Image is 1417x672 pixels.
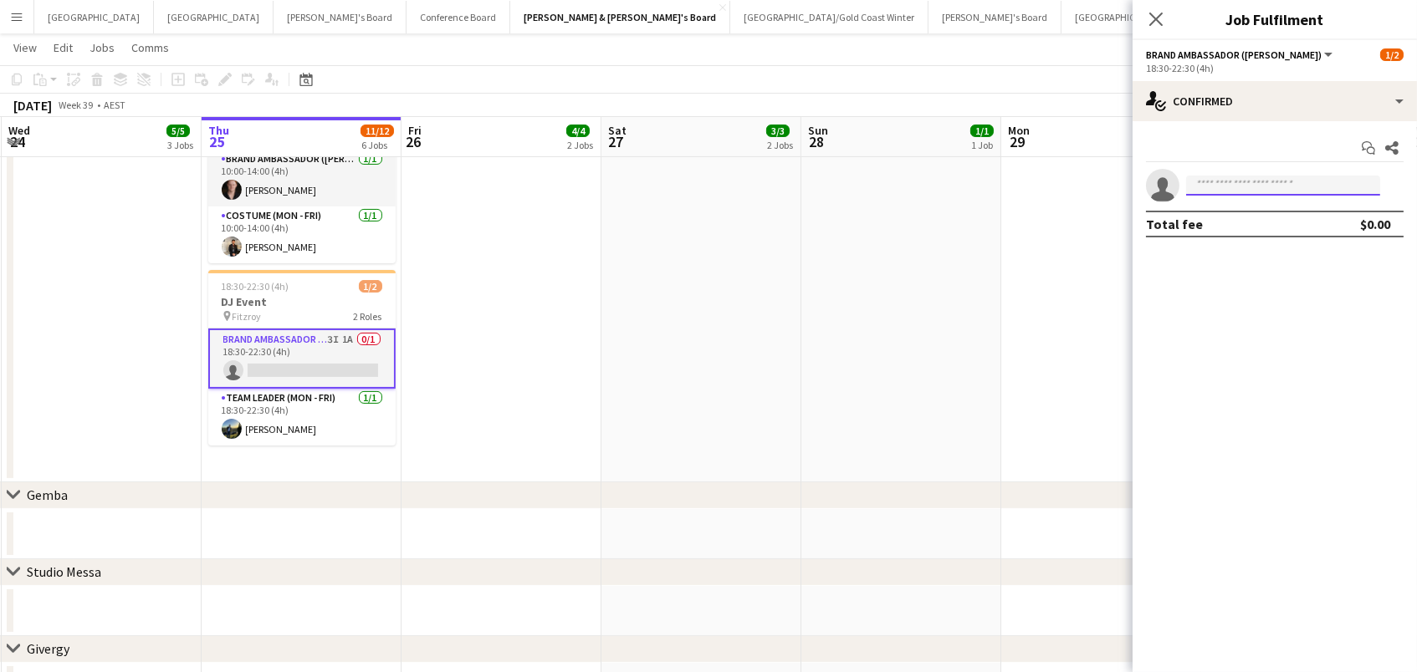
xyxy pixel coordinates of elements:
[806,132,828,151] span: 28
[354,310,382,323] span: 2 Roles
[154,1,274,33] button: [GEOGRAPHIC_DATA]
[359,280,382,293] span: 1/2
[208,206,396,263] app-card-role: Costume (Mon - Fri)1/110:00-14:00 (4h)[PERSON_NAME]
[608,123,627,138] span: Sat
[208,150,396,206] app-card-role: Brand Ambassador ([PERSON_NAME])1/110:00-14:00 (4h)[PERSON_NAME]
[6,132,30,151] span: 24
[274,1,407,33] button: [PERSON_NAME]'s Board
[7,37,43,59] a: View
[1008,123,1030,138] span: Mon
[47,37,79,59] a: Edit
[208,270,396,445] app-job-card: 18:30-22:30 (4h)1/2DJ Event Fitzroy2 RolesBrand Ambassador ([PERSON_NAME])3I1A0/118:30-22:30 (4h)...
[13,40,37,55] span: View
[1146,62,1404,74] div: 18:30-22:30 (4h)
[1146,48,1322,61] span: Brand Ambassador (Mon - Fri)
[90,40,115,55] span: Jobs
[1061,1,1276,33] button: [GEOGRAPHIC_DATA]/[GEOGRAPHIC_DATA]
[55,99,97,111] span: Week 39
[1146,48,1335,61] button: Brand Ambassador ([PERSON_NAME])
[222,280,289,293] span: 18:30-22:30 (4h)
[1133,8,1417,30] h3: Job Fulfilment
[27,563,101,580] div: Studio Messa
[208,294,396,309] h3: DJ Event
[54,40,73,55] span: Edit
[1005,132,1030,151] span: 29
[408,123,422,138] span: Fri
[125,37,176,59] a: Comms
[208,78,396,263] app-job-card: In progress10:00-14:00 (4h)2/2Matildas Mascot T1 [GEOGRAPHIC_DATA]2 RolesBrand Ambassador ([PERSO...
[1380,48,1404,61] span: 1/2
[131,40,169,55] span: Comms
[1360,216,1390,232] div: $0.00
[970,125,994,137] span: 1/1
[104,99,125,111] div: AEST
[730,1,928,33] button: [GEOGRAPHIC_DATA]/Gold Coast Winter
[566,125,590,137] span: 4/4
[406,132,422,151] span: 26
[83,37,121,59] a: Jobs
[208,123,229,138] span: Thu
[766,125,790,137] span: 3/3
[206,132,229,151] span: 25
[8,123,30,138] span: Wed
[1146,216,1203,232] div: Total fee
[166,125,190,137] span: 5/5
[407,1,510,33] button: Conference Board
[1133,81,1417,121] div: Confirmed
[767,139,793,151] div: 2 Jobs
[361,125,394,137] span: 11/12
[808,123,828,138] span: Sun
[971,139,993,151] div: 1 Job
[208,328,396,389] app-card-role: Brand Ambassador ([PERSON_NAME])3I1A0/118:30-22:30 (4h)
[567,139,593,151] div: 2 Jobs
[233,310,262,323] span: Fitzroy
[208,389,396,445] app-card-role: Team Leader (Mon - Fri)1/118:30-22:30 (4h)[PERSON_NAME]
[928,1,1061,33] button: [PERSON_NAME]'s Board
[167,139,193,151] div: 3 Jobs
[27,486,68,503] div: Gemba
[27,640,69,657] div: Givergy
[13,97,52,114] div: [DATE]
[361,139,393,151] div: 6 Jobs
[606,132,627,151] span: 27
[34,1,154,33] button: [GEOGRAPHIC_DATA]
[510,1,730,33] button: [PERSON_NAME] & [PERSON_NAME]'s Board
